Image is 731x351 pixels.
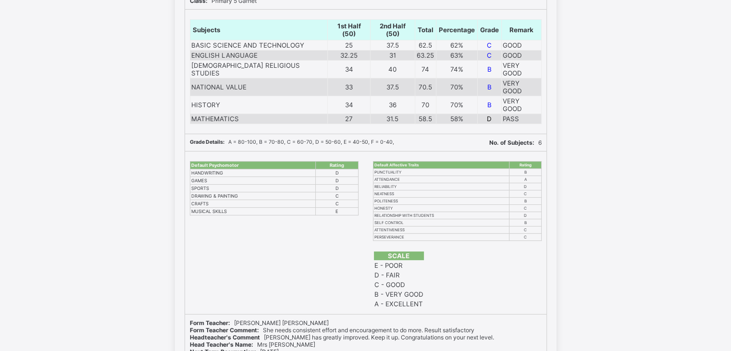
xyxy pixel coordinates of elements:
th: 2nd Half (50) [370,20,415,40]
th: Percentage [436,20,477,40]
td: 70.5 [415,78,436,96]
td: NEATNESS [373,190,509,198]
td: 32.25 [328,50,370,61]
td: CRAFTS [190,200,316,208]
td: 33 [328,78,370,96]
b: Grade Details: [190,139,224,145]
th: SCALE [374,251,424,260]
span: A = 80-100, B = 70-80, C = 60-70, D = 50-60, E = 40-50, F = 0-40, [190,139,394,145]
td: C [477,40,501,50]
td: MUSICAL SKILLS [190,208,316,215]
td: VERY GOOD [501,96,541,114]
td: ENGLISH LANGUAGE [190,50,328,61]
td: B [477,96,501,114]
td: BASIC SCIENCE AND TECHNOLOGY [190,40,328,50]
td: HANDWRITING [190,169,316,177]
td: 34 [328,96,370,114]
span: Mrs [PERSON_NAME] [190,341,315,348]
td: DRAWING & PAINTING [190,192,316,200]
td: RELIABILITY [373,183,509,190]
td: B [509,169,541,176]
td: A [509,176,541,183]
td: 31.5 [370,114,415,124]
th: Total [415,20,436,40]
th: Remark [501,20,541,40]
b: Head Teacher's Name: [190,341,253,348]
td: C - GOOD [374,280,424,289]
td: C [509,234,541,241]
span: 6 [489,139,542,146]
td: 63.25 [415,50,436,61]
td: GOOD [501,50,541,61]
td: 63% [436,50,477,61]
td: ATTENTIVENESS [373,226,509,234]
th: Rating [509,162,541,169]
td: D [316,185,358,192]
td: C [316,200,358,208]
b: Form Teacher: [190,319,230,326]
td: 36 [370,96,415,114]
td: D [316,169,358,177]
td: NATIONAL VALUE [190,78,328,96]
td: C [509,205,541,212]
th: 1st Half (50) [328,20,370,40]
td: C [509,226,541,234]
td: VERY GOOD [501,61,541,78]
td: SPORTS [190,185,316,192]
span: She needs consistent effort and encouragement to do more. Result satisfactory [190,326,474,334]
b: Headteacher's Comment [190,334,260,341]
td: A - EXCELLENT [374,300,424,308]
b: Form Teacher Comment: [190,326,259,334]
td: C [316,192,358,200]
td: B [509,219,541,226]
b: No. of Subjects: [489,139,534,146]
td: VERY GOOD [501,78,541,96]
td: E - POOR [374,261,424,270]
td: E [316,208,358,215]
td: D [509,212,541,219]
td: C [509,190,541,198]
td: PUNCTUALITY [373,169,509,176]
td: D [316,177,358,185]
td: 62.5 [415,40,436,50]
td: HISTORY [190,96,328,114]
td: 37.5 [370,78,415,96]
th: Grade [477,20,501,40]
th: Rating [316,162,358,169]
td: 74 [415,61,436,78]
th: Subjects [190,20,328,40]
td: 58.5 [415,114,436,124]
td: MATHEMATICS [190,114,328,124]
td: C [477,50,501,61]
td: 70% [436,78,477,96]
td: B [477,61,501,78]
td: 31 [370,50,415,61]
td: ATTENDANCE [373,176,509,183]
span: [PERSON_NAME] has greatly improved. Keep it up. Congratulations on your next level. [190,334,494,341]
td: PERSEVERANCE [373,234,509,241]
td: B [509,198,541,205]
td: PASS [501,114,541,124]
td: D - FAIR [374,271,424,279]
td: 37.5 [370,40,415,50]
th: Default Psychomotor [190,162,316,169]
td: 70% [436,96,477,114]
td: 27 [328,114,370,124]
th: Default Affective Traits [373,162,509,169]
td: 58% [436,114,477,124]
td: B [477,78,501,96]
td: POLITENESS [373,198,509,205]
td: RELATIONSHIP WITH STUDENTS [373,212,509,219]
td: 34 [328,61,370,78]
span: [PERSON_NAME] [PERSON_NAME] [190,319,329,326]
td: 40 [370,61,415,78]
td: D [509,183,541,190]
td: 74% [436,61,477,78]
td: 25 [328,40,370,50]
td: HONESTY [373,205,509,212]
td: GAMES [190,177,316,185]
td: B - VERY GOOD [374,290,424,299]
td: SELF CONTROL [373,219,509,226]
td: GOOD [501,40,541,50]
td: D [477,114,501,124]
